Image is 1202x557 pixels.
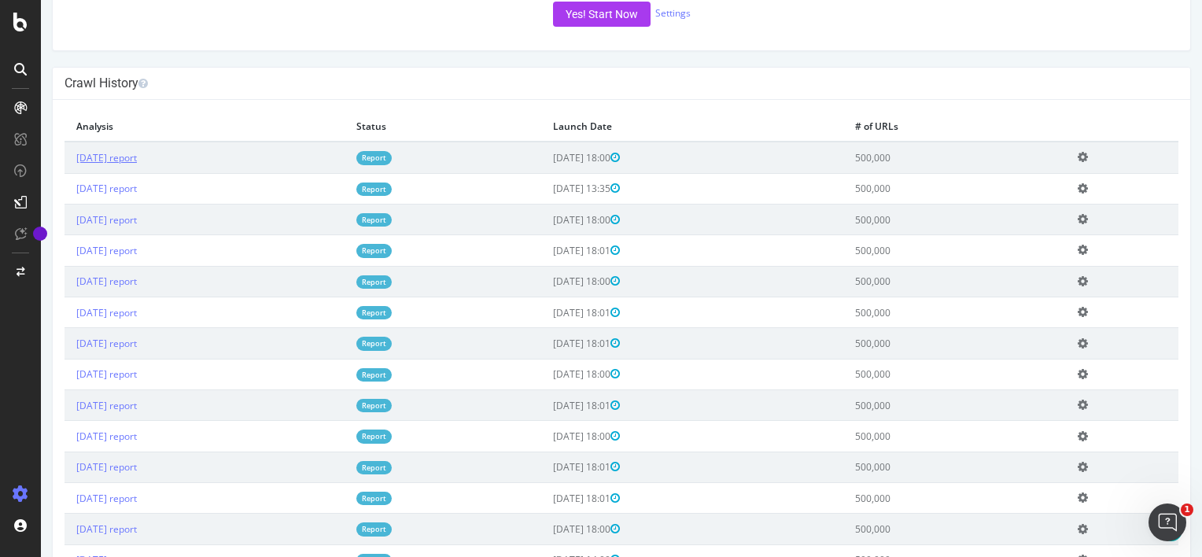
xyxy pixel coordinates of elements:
[512,430,579,443] span: [DATE] 18:00
[802,142,1025,173] td: 500,000
[35,213,96,227] a: [DATE] report
[33,227,47,241] div: Tooltip anchor
[315,244,351,257] a: Report
[35,337,96,350] a: [DATE] report
[802,204,1025,234] td: 500,000
[315,492,351,505] a: Report
[315,368,351,382] a: Report
[802,390,1025,421] td: 500,000
[35,430,96,443] a: [DATE] report
[315,306,351,319] a: Report
[35,367,96,381] a: [DATE] report
[500,112,802,142] th: Launch Date
[35,492,96,505] a: [DATE] report
[35,399,96,412] a: [DATE] report
[35,182,96,195] a: [DATE] report
[35,275,96,288] a: [DATE] report
[512,306,579,319] span: [DATE] 18:01
[315,399,351,412] a: Report
[614,6,650,20] a: Settings
[1149,504,1186,541] iframe: Intercom live chat
[1181,504,1193,516] span: 1
[512,492,579,505] span: [DATE] 18:01
[802,112,1025,142] th: # of URLs
[315,213,351,227] a: Report
[315,522,351,536] a: Report
[802,266,1025,297] td: 500,000
[512,275,579,288] span: [DATE] 18:00
[315,275,351,289] a: Report
[512,244,579,257] span: [DATE] 18:01
[512,337,579,350] span: [DATE] 18:01
[512,460,579,474] span: [DATE] 18:01
[512,182,579,195] span: [DATE] 13:35
[35,522,96,536] a: [DATE] report
[315,151,351,164] a: Report
[512,2,610,27] button: Yes! Start Now
[512,367,579,381] span: [DATE] 18:00
[512,213,579,227] span: [DATE] 18:00
[304,112,500,142] th: Status
[315,337,351,350] a: Report
[802,483,1025,514] td: 500,000
[315,461,351,474] a: Report
[512,399,579,412] span: [DATE] 18:01
[802,359,1025,389] td: 500,000
[802,514,1025,544] td: 500,000
[24,112,304,142] th: Analysis
[802,173,1025,204] td: 500,000
[35,460,96,474] a: [DATE] report
[315,183,351,196] a: Report
[35,244,96,257] a: [DATE] report
[802,452,1025,482] td: 500,000
[802,235,1025,266] td: 500,000
[512,522,579,536] span: [DATE] 18:00
[802,328,1025,359] td: 500,000
[802,297,1025,327] td: 500,000
[35,151,96,164] a: [DATE] report
[24,76,1137,91] h4: Crawl History
[315,430,351,443] a: Report
[35,306,96,319] a: [DATE] report
[802,421,1025,452] td: 500,000
[512,151,579,164] span: [DATE] 18:00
